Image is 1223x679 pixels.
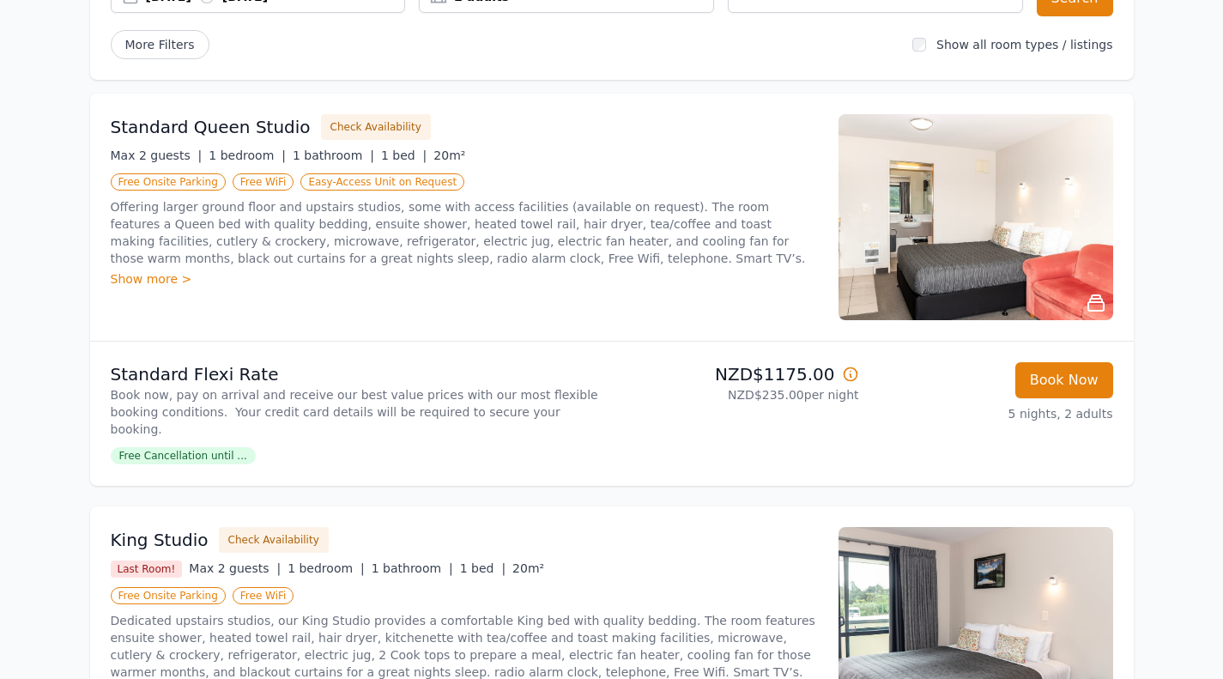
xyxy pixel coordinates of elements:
[321,114,431,140] button: Check Availability
[209,149,286,162] span: 1 bedroom |
[512,561,544,575] span: 20m²
[233,587,294,604] span: Free WiFi
[293,149,374,162] span: 1 bathroom |
[111,587,226,604] span: Free Onsite Parking
[111,561,183,578] span: Last Room!
[300,173,464,191] span: Easy-Access Unit on Request
[111,198,818,267] p: Offering larger ground floor and upstairs studios, some with access facilities (available on requ...
[1015,362,1113,398] button: Book Now
[111,447,256,464] span: Free Cancellation until ...
[111,270,818,288] div: Show more >
[619,386,859,403] p: NZD$235.00 per night
[189,561,281,575] span: Max 2 guests |
[288,561,365,575] span: 1 bedroom |
[381,149,427,162] span: 1 bed |
[111,115,311,139] h3: Standard Queen Studio
[233,173,294,191] span: Free WiFi
[111,362,605,386] p: Standard Flexi Rate
[111,528,209,552] h3: King Studio
[111,173,226,191] span: Free Onsite Parking
[433,149,465,162] span: 20m²
[111,149,203,162] span: Max 2 guests |
[219,527,329,553] button: Check Availability
[619,362,859,386] p: NZD$1175.00
[460,561,506,575] span: 1 bed |
[873,405,1113,422] p: 5 nights, 2 adults
[936,38,1112,52] label: Show all room types / listings
[111,30,209,59] span: More Filters
[111,386,605,438] p: Book now, pay on arrival and receive our best value prices with our most flexible booking conditi...
[372,561,453,575] span: 1 bathroom |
